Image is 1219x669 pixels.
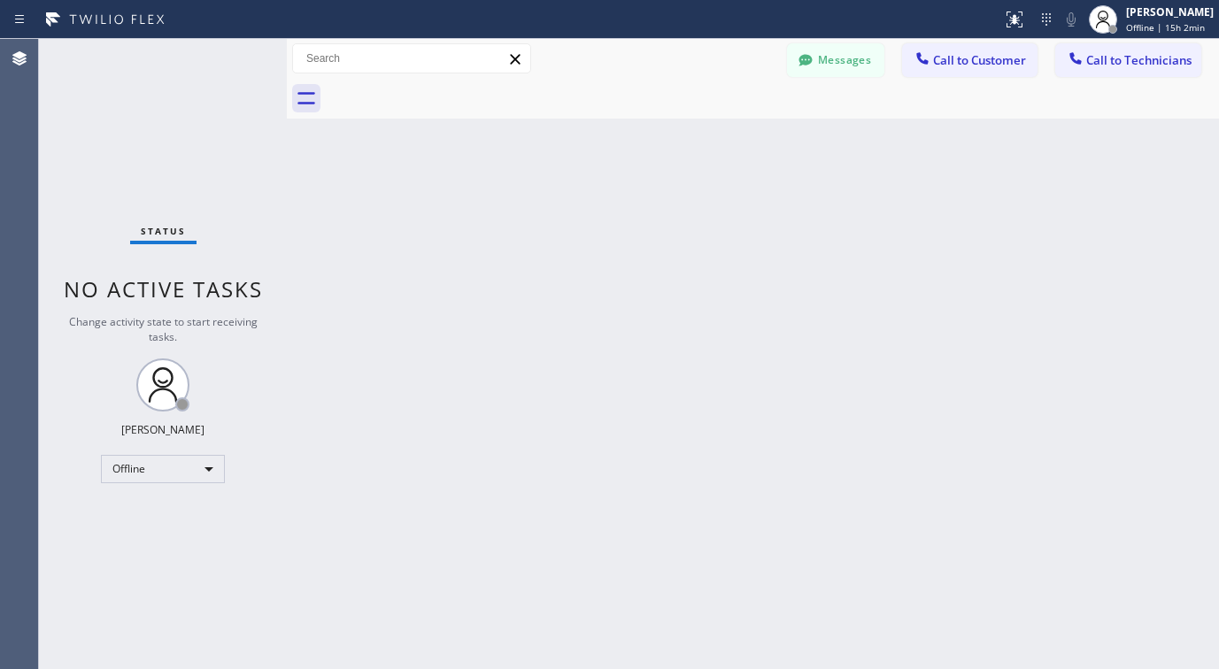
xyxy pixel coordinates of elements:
[64,274,263,304] span: No active tasks
[1126,21,1205,34] span: Offline | 15h 2min
[1055,43,1201,77] button: Call to Technicians
[293,44,530,73] input: Search
[933,52,1026,68] span: Call to Customer
[1126,4,1214,19] div: [PERSON_NAME]
[101,455,225,483] div: Offline
[787,43,884,77] button: Messages
[902,43,1038,77] button: Call to Customer
[1059,7,1084,32] button: Mute
[1086,52,1192,68] span: Call to Technicians
[121,422,204,437] div: [PERSON_NAME]
[69,314,258,344] span: Change activity state to start receiving tasks.
[141,225,186,237] span: Status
